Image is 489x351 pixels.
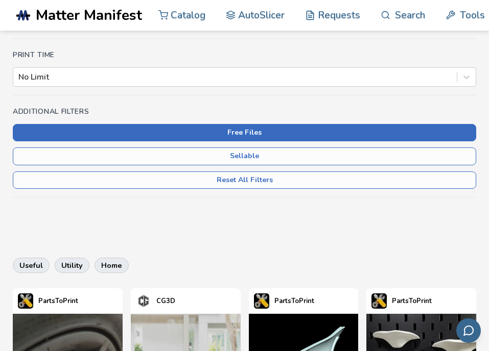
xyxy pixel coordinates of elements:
a: CG3D's profileCG3D [131,288,180,314]
h4: Print Time [13,51,476,59]
button: Free Files [13,124,476,141]
span: Matter Manifest [36,7,142,23]
p: PartsToPrint [38,295,78,307]
img: CG3D's profile [136,293,151,309]
a: PartsToPrint's profilePartsToPrint [13,288,83,314]
input: No Limit [18,72,20,82]
p: PartsToPrint [274,295,314,307]
button: home [95,258,129,273]
h4: Additional Filters [13,108,476,116]
button: useful [13,258,50,273]
p: CG3D [156,295,175,307]
button: Reset All Filters [13,171,476,189]
img: PartsToPrint's profile [254,293,269,309]
a: PartsToPrint's profilePartsToPrint [366,288,437,314]
a: PartsToPrint's profilePartsToPrint [249,288,319,314]
p: PartsToPrint [392,295,432,307]
button: Send feedback via email [456,318,481,343]
img: PartsToPrint's profile [18,293,33,309]
img: PartsToPrint's profile [371,293,387,309]
button: Sellable [13,147,476,165]
button: utility [55,258,89,273]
